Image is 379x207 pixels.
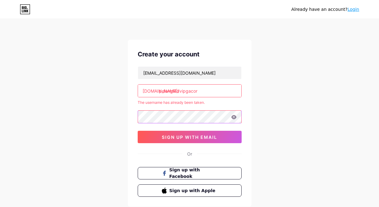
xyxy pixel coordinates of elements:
button: sign up with email [138,131,242,143]
div: The username has already been taken. [138,100,242,105]
span: Sign up with Facebook [169,167,217,180]
div: Already have an account? [291,6,359,13]
button: Sign up with Apple [138,184,242,197]
div: Create your account [138,50,242,59]
a: Login [347,7,359,12]
input: username [138,85,241,97]
span: Sign up with Apple [169,187,217,194]
button: Sign up with Facebook [138,167,242,179]
span: sign up with email [162,134,217,140]
input: Email [138,67,241,79]
div: Or [187,151,192,157]
div: [DOMAIN_NAME]/ [143,88,179,94]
